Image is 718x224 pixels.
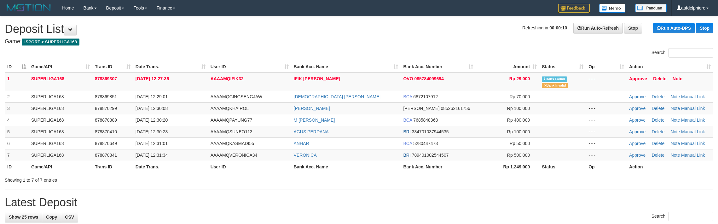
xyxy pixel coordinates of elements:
h1: Latest Deposit [5,196,713,209]
a: Note [671,118,680,123]
th: User ID [208,161,291,173]
span: Copy 7685848368 to clipboard [413,118,438,123]
a: Manual Link [681,106,705,111]
th: Bank Acc. Name [291,161,401,173]
td: - - - [586,149,627,161]
td: - - - [586,91,627,102]
th: Trans ID [92,161,133,173]
th: Action [627,161,713,173]
td: 6 [5,137,29,149]
th: User ID: activate to sort column ascending [208,61,291,73]
a: [DEMOGRAPHIC_DATA] [PERSON_NAME] [294,94,381,99]
h4: Game: [5,39,713,45]
th: Bank Acc. Name: activate to sort column ascending [291,61,401,73]
a: Show 25 rows [5,212,42,222]
h1: Deposit List [5,23,713,35]
td: SUPERLIGA168 [29,137,92,149]
th: Trans ID: activate to sort column ascending [92,61,133,73]
th: Amount: activate to sort column ascending [476,61,539,73]
td: SUPERLIGA168 [29,73,92,91]
a: Approve [629,153,646,158]
a: Delete [652,106,664,111]
input: Search: [669,48,713,58]
th: Game/API [29,161,92,173]
td: 2 [5,91,29,102]
th: Date Trans.: activate to sort column ascending [133,61,208,73]
td: - - - [586,73,627,91]
th: Game/API: activate to sort column ascending [29,61,92,73]
a: Run Auto-DPS [653,23,695,33]
span: 878870649 [95,141,117,146]
a: Delete [652,153,664,158]
span: BRI [403,153,410,158]
img: Feedback.jpg [558,4,590,13]
strong: 00:00:10 [549,25,567,30]
a: AGUS PERDANA [294,129,329,134]
div: Showing 1 to 7 of 7 entries [5,174,294,183]
a: Manual Link [681,94,705,99]
span: [DATE] 12:31:34 [136,153,168,158]
span: [DATE] 12:29:01 [136,94,168,99]
a: M [PERSON_NAME] [294,118,335,123]
th: Date Trans. [133,161,208,173]
a: Delete [652,94,664,99]
span: AAAAMQVERONICA34 [211,153,258,158]
th: ID: activate to sort column descending [5,61,29,73]
th: Rp 1.249.000 [476,161,539,173]
a: Approve [629,76,647,81]
td: - - - [586,137,627,149]
th: Action: activate to sort column ascending [627,61,713,73]
th: Status: activate to sort column ascending [539,61,586,73]
a: Delete [653,76,666,81]
th: ID [5,161,29,173]
span: [DATE] 12:30:23 [136,129,168,134]
a: Note [673,76,682,81]
span: AAAAMQSUNEO113 [211,129,252,134]
td: SUPERLIGA168 [29,114,92,126]
td: 7 [5,149,29,161]
span: Rp 100,000 [507,106,530,111]
span: Rp 400,000 [507,118,530,123]
td: - - - [586,126,627,137]
span: Copy 6872107912 to clipboard [413,94,438,99]
span: 878870841 [95,153,117,158]
a: Approve [629,94,646,99]
span: OVO [403,76,413,81]
span: Copy 789401002544507 to clipboard [412,153,449,158]
img: Button%20Memo.svg [599,4,626,13]
span: 878869851 [95,94,117,99]
span: AAAAMQKASMADI55 [211,141,254,146]
span: Rp 50,000 [510,141,530,146]
span: Refreshing in: [522,25,567,30]
a: Delete [652,129,664,134]
span: BCA [403,94,412,99]
span: Copy 085784099694 to clipboard [414,76,443,81]
span: AAAAMQGINGSENGJAW [211,94,262,99]
a: Stop [624,23,642,33]
a: Manual Link [681,129,705,134]
span: Copy [46,215,57,220]
a: Approve [629,118,646,123]
label: Search: [651,212,713,221]
th: Op [586,161,627,173]
a: Delete [652,118,664,123]
td: SUPERLIGA168 [29,91,92,102]
a: Manual Link [681,153,705,158]
td: - - - [586,102,627,114]
a: Stop [696,23,713,33]
a: CSV [61,212,78,222]
a: Note [671,129,680,134]
a: Approve [629,141,646,146]
span: [DATE] 12:27:36 [136,76,169,81]
a: Note [671,153,680,158]
a: ANHAR [294,141,309,146]
a: Note [671,94,680,99]
span: Rp 500,000 [507,153,530,158]
a: [PERSON_NAME] [294,106,330,111]
td: - - - [586,114,627,126]
span: AAAAMQIFIK32 [211,76,244,81]
a: Run Auto-Refresh [573,23,623,33]
span: Rp 29,000 [509,76,530,81]
th: Op: activate to sort column ascending [586,61,627,73]
td: SUPERLIGA168 [29,102,92,114]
